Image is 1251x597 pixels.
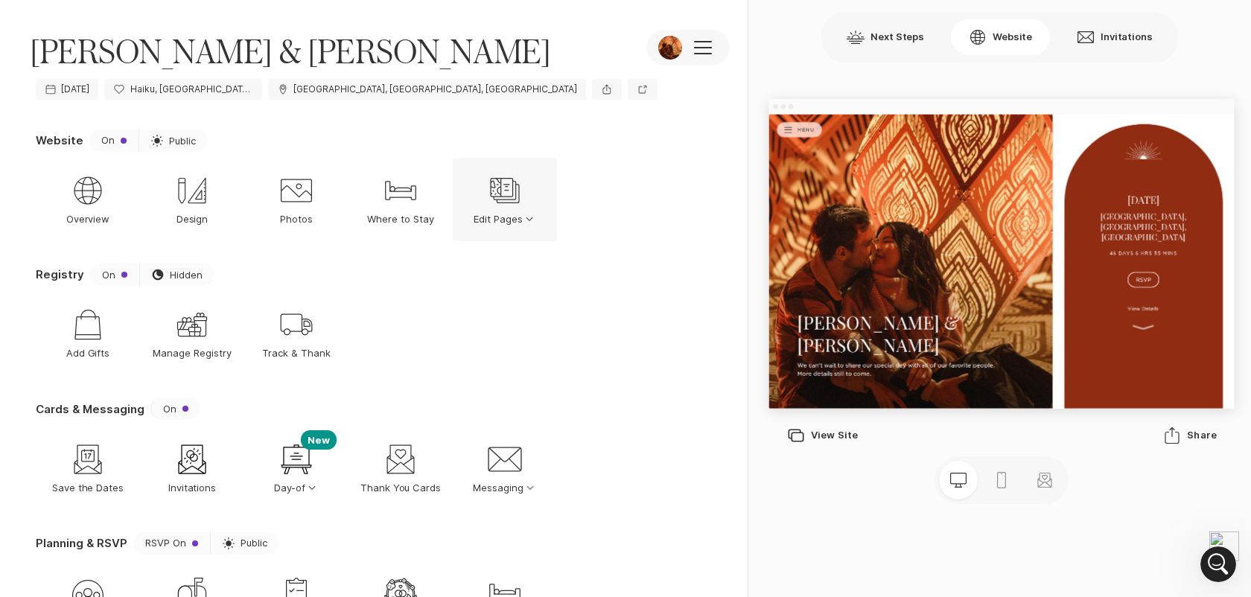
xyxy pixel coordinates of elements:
[142,232,184,248] div: • [DATE]
[36,292,140,375] a: Add Gifts
[174,307,210,342] div: Manage Registry
[36,79,98,100] a: [DATE]
[176,212,208,226] p: Design
[142,287,184,303] div: • [DATE]
[150,398,200,420] button: On
[232,497,289,508] span: Messages
[53,108,720,120] span: Hi [PERSON_NAME][EMAIL_ADDRESS][PERSON_NAME][DOMAIN_NAME], We’d love to learn how your wedding pl...
[104,79,261,100] a: Haiku, [GEOGRAPHIC_DATA], [GEOGRAPHIC_DATA], [GEOGRAPHIC_DATA], [GEOGRAPHIC_DATA]
[17,217,47,247] img: Profile image for Jen
[383,441,418,477] div: Thank You Cards
[149,460,223,520] button: Help
[174,497,198,508] span: Help
[628,79,658,100] a: Preview website
[1059,19,1171,55] button: Invitations
[829,19,942,55] button: Next Steps
[950,471,968,489] svg: Preview desktop
[142,177,184,193] div: • [DATE]
[592,79,622,100] button: Share event information
[22,497,52,508] span: Home
[278,441,314,477] div: Day-of
[174,441,210,477] div: Invitations
[278,173,314,208] div: Photos
[70,307,106,342] div: Add Gifts
[53,122,139,138] div: [PERSON_NAME]
[139,130,208,152] a: Public
[89,130,139,152] button: On
[301,430,337,450] p: New
[49,67,65,83] div: Joy
[36,535,127,551] p: Planning & RSVP
[36,426,140,509] a: Save the Dates
[174,173,210,208] div: Design
[133,532,210,555] button: RSVP On
[348,158,453,241] a: Where to Stay
[53,232,139,248] div: [PERSON_NAME]
[278,307,314,342] div: Track & Thank
[68,67,120,83] div: • 31m ago
[487,441,523,477] div: Messaging
[140,426,244,509] a: Invitations
[1163,427,1217,444] div: Share
[66,346,110,360] p: Add Gifts
[98,497,126,508] span: News
[142,342,184,358] div: • [DATE]
[61,84,89,95] span: [DATE]
[453,158,557,241] button: Edit Pages
[17,107,47,137] img: Profile image for Isabella
[66,212,110,226] p: Overview
[993,471,1011,489] svg: Preview mobile
[52,481,124,494] p: Save the Dates
[142,122,184,138] div: • [DATE]
[22,54,39,71] img: Danielle avatar
[261,6,288,33] div: Close
[90,264,139,286] button: On
[244,158,348,241] a: Photos
[28,66,45,83] img: CH avatar
[1200,546,1236,582] iframe: Intercom live chat
[142,398,184,413] div: • [DATE]
[658,36,682,60] img: Event Photo
[110,7,191,32] h1: Messages
[49,53,107,65] span: Thank you.
[153,346,232,360] p: Manage Registry
[17,383,47,412] img: Profile image for Katie
[487,173,523,208] div: Edit Pages
[139,264,214,286] button: Hidden
[70,173,106,208] div: Overview
[453,426,557,509] button: Messaging
[787,427,858,444] div: View Site
[130,84,253,95] p: Haiku, Sweeten Creek Road, Asheville, NC, USA
[36,266,84,282] p: Registry
[18,18,123,54] button: MENU
[223,460,298,520] button: Messages
[53,177,139,193] div: [PERSON_NAME]
[241,537,267,549] span: Public
[36,133,83,148] p: Website
[53,342,139,358] div: [PERSON_NAME]
[17,328,47,357] img: Profile image for Kristian
[360,481,442,494] p: Thank You Cards
[262,346,331,360] p: Track & Thank
[268,79,586,100] a: [GEOGRAPHIC_DATA], [GEOGRAPHIC_DATA], [GEOGRAPHIC_DATA]
[280,212,313,226] p: Photos
[274,481,319,494] p: Day-of
[169,134,196,147] span: Public
[53,287,139,303] div: [PERSON_NAME]
[140,158,244,241] a: Design
[348,426,453,509] a: Thank You Cards
[140,292,244,375] a: Manage Registry
[170,269,203,281] span: Hidden
[30,30,550,73] span: [PERSON_NAME] & [PERSON_NAME]
[53,383,936,395] span: Feeling buried in options?! Chat with me for a helping hand and get access to a 25% off discount ...
[74,460,149,520] button: News
[36,401,144,417] p: Cards & Messaging
[168,481,217,494] p: Invitations
[367,212,434,226] p: Where to Stay
[53,273,936,285] span: Feeling buried in options?! Chat with me for a helping hand and get access to a 25% off discount ...
[473,481,537,494] p: Messaging
[15,66,33,83] img: Vinay avatar
[70,441,106,477] div: Save the Dates
[36,158,140,241] a: Overview
[244,292,348,375] a: Track & Thank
